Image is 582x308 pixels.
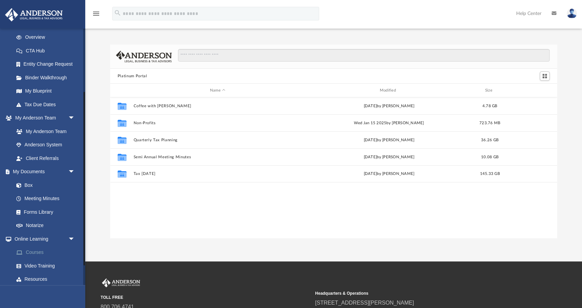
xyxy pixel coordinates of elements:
[118,73,147,79] button: Platinum Portal
[101,278,141,287] img: Anderson Advisors Platinum Portal
[92,13,100,18] a: menu
[68,232,82,246] span: arrow_drop_down
[305,154,473,160] div: [DATE] by [PERSON_NAME]
[305,137,473,143] div: [DATE] by [PERSON_NAME]
[10,205,78,219] a: Forms Library
[114,9,121,17] i: search
[113,87,130,94] div: id
[10,58,85,71] a: Entity Change Request
[479,121,500,125] span: 723.76 MB
[476,87,503,94] div: Size
[133,138,302,142] button: Quarterly Tax Planning
[110,97,557,239] div: grid
[506,87,554,94] div: id
[305,103,473,109] div: [DATE] by [PERSON_NAME]
[10,219,82,232] a: Notarize
[305,120,473,126] div: Wed Jan 15 2025 by [PERSON_NAME]
[5,165,82,179] a: My Documentsarrow_drop_down
[315,300,414,306] a: [STREET_ADDRESS][PERSON_NAME]
[10,259,82,273] a: Video Training
[10,125,78,138] a: My Anderson Team
[10,31,85,44] a: Overview
[133,104,302,108] button: Coffee with [PERSON_NAME]
[482,104,497,108] span: 4.78 GB
[5,111,82,125] a: My Anderson Teamarrow_drop_down
[10,71,85,84] a: Binder Walkthrough
[3,8,65,21] img: Anderson Advisors Platinum Portal
[10,44,85,58] a: CTA Hub
[133,87,301,94] div: Name
[5,232,85,246] a: Online Learningarrow_drop_down
[101,294,310,301] small: TOLL FREE
[133,121,302,125] button: Non-Profits
[567,9,577,18] img: User Pic
[10,84,82,98] a: My Blueprint
[480,172,499,176] span: 145.33 GB
[540,71,550,81] button: Switch to Grid View
[481,138,498,142] span: 36.26 GB
[178,49,550,62] input: Search files and folders
[305,171,473,177] div: [DATE] by [PERSON_NAME]
[304,87,473,94] div: Modified
[133,172,302,176] button: Tax [DATE]
[10,246,85,259] a: Courses
[481,155,498,159] span: 10.08 GB
[10,151,82,165] a: Client Referrals
[10,138,82,152] a: Anderson System
[10,273,85,286] a: Resources
[10,98,85,111] a: Tax Due Dates
[68,165,82,179] span: arrow_drop_down
[92,10,100,18] i: menu
[10,192,82,206] a: Meeting Minutes
[68,111,82,125] span: arrow_drop_down
[133,155,302,159] button: Semi Annual Meeting Minutes
[315,290,525,296] small: Headquarters & Operations
[10,178,78,192] a: Box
